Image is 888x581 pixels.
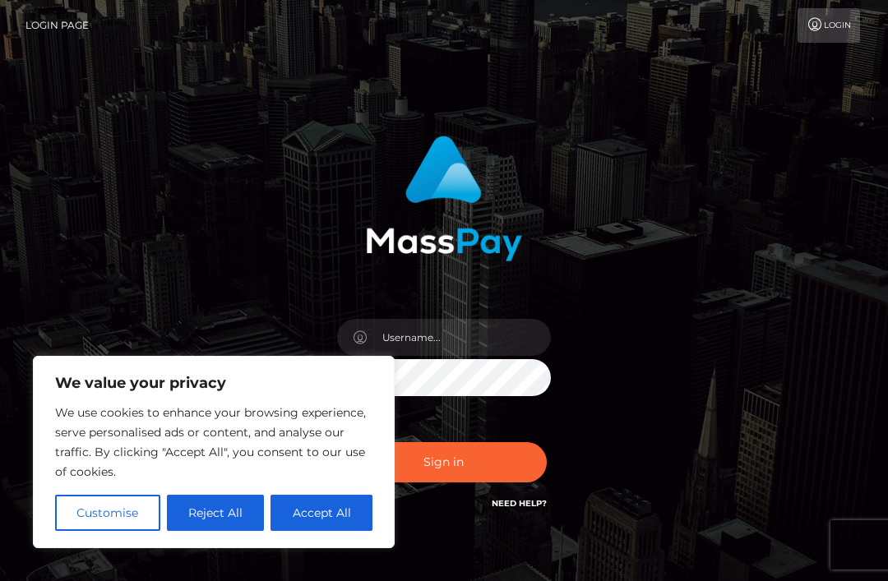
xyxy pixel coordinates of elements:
a: Login [798,8,860,43]
button: Sign in [341,442,547,482]
input: Username... [367,319,551,356]
p: We value your privacy [55,373,372,393]
button: Reject All [167,495,265,531]
button: Customise [55,495,160,531]
a: Need Help? [492,498,547,509]
button: Accept All [271,495,372,531]
p: We use cookies to enhance your browsing experience, serve personalised ads or content, and analys... [55,403,372,482]
img: MassPay Login [366,136,522,261]
a: Login Page [25,8,89,43]
div: We value your privacy [33,356,395,548]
